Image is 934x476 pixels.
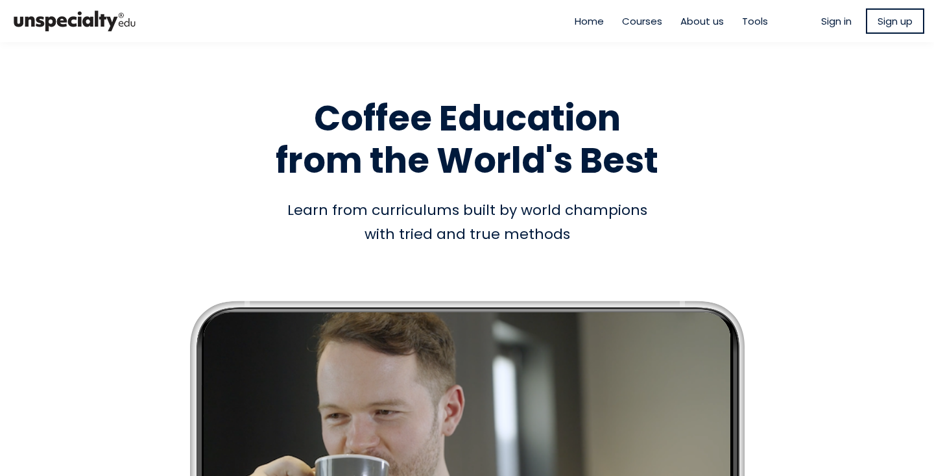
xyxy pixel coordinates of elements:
[97,198,837,247] div: Learn from curriculums built by world champions with tried and true methods
[821,14,852,29] a: Sign in
[878,14,913,29] span: Sign up
[10,5,139,37] img: bc390a18feecddb333977e298b3a00a1.png
[866,8,924,34] a: Sign up
[622,14,662,29] a: Courses
[742,14,768,29] a: Tools
[575,14,604,29] a: Home
[680,14,724,29] a: About us
[97,97,837,182] h1: Coffee Education from the World's Best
